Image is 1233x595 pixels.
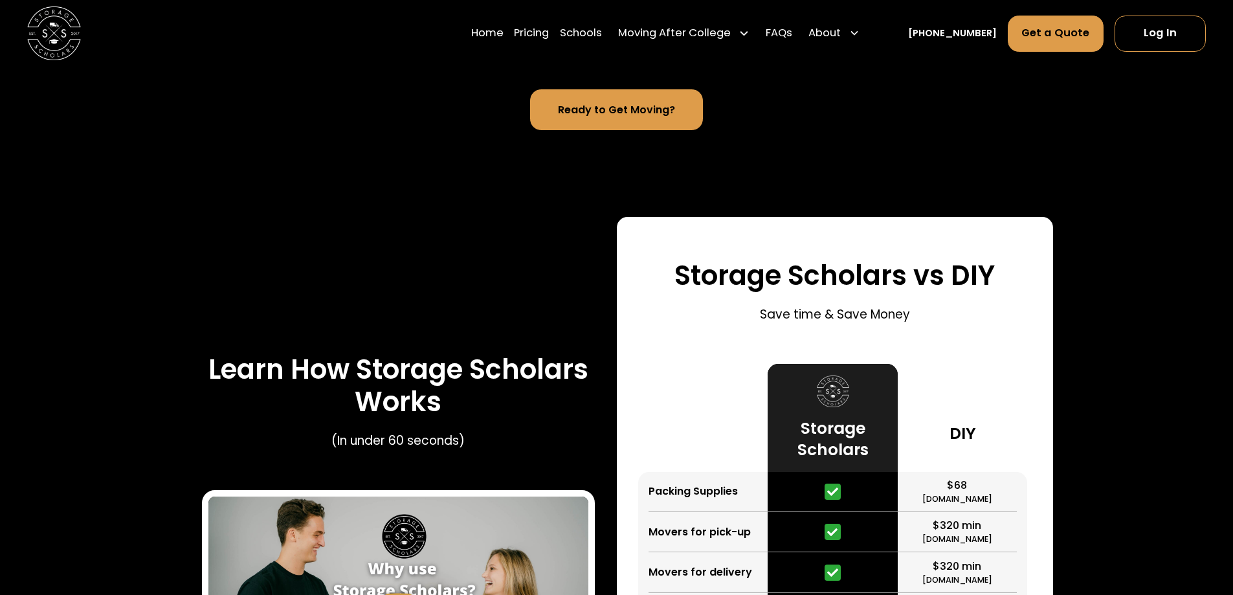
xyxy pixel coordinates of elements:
[933,559,981,574] div: $320 min
[674,260,995,292] h3: Storage Scholars vs DIY
[947,478,967,493] div: $68
[760,306,910,324] p: Save time & Save Money
[766,15,792,52] a: FAQs
[1115,16,1206,52] a: Log In
[1008,16,1104,52] a: Get a Quote
[950,423,976,444] h3: DIY
[331,432,465,450] p: (In under 60 seconds)
[618,26,731,42] div: Moving After College
[649,484,738,499] div: Packing Supplies
[202,354,595,418] h3: Learn How Storage Scholars Works
[908,27,997,41] a: [PHONE_NUMBER]
[779,418,887,460] h3: Storage Scholars
[560,15,602,52] a: Schools
[649,565,752,580] div: Movers for delivery
[808,26,841,42] div: About
[471,15,504,52] a: Home
[922,533,992,546] div: [DOMAIN_NAME]
[933,518,981,533] div: $320 min
[922,493,992,506] div: [DOMAIN_NAME]
[27,6,81,60] img: Storage Scholars main logo
[803,15,865,52] div: About
[649,524,751,540] div: Movers for pick-up
[514,15,549,52] a: Pricing
[922,574,992,587] div: [DOMAIN_NAME]
[613,15,755,52] div: Moving After College
[530,89,702,130] a: Ready to Get Moving?
[817,376,849,408] img: Storage Scholars logo.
